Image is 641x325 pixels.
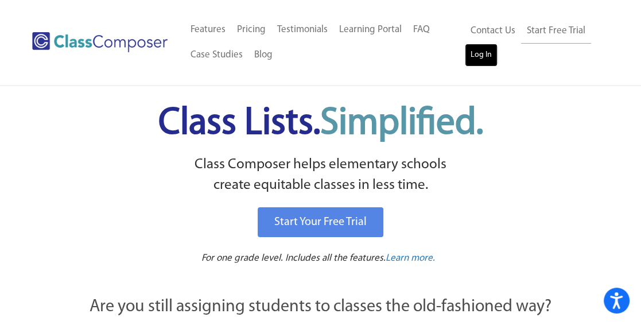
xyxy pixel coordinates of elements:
[386,252,435,266] a: Learn more.
[407,17,436,42] a: FAQ
[521,18,591,44] a: Start Free Trial
[185,17,465,68] nav: Header Menu
[465,18,521,44] a: Contact Us
[333,17,407,42] a: Learning Portal
[320,105,483,142] span: Simplified.
[231,17,271,42] a: Pricing
[32,32,168,52] img: Class Composer
[28,295,613,320] p: Are you still assigning students to classes the old-fashioned way?
[271,17,333,42] a: Testimonials
[386,253,435,263] span: Learn more.
[201,253,386,263] span: For one grade level. Includes all the features.
[465,18,600,67] nav: Header Menu
[26,154,615,196] p: Class Composer helps elementary schools create equitable classes in less time.
[258,207,383,237] a: Start Your Free Trial
[185,42,248,68] a: Case Studies
[465,44,498,67] a: Log In
[248,42,278,68] a: Blog
[185,17,231,42] a: Features
[274,216,367,228] span: Start Your Free Trial
[158,105,483,142] span: Class Lists.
